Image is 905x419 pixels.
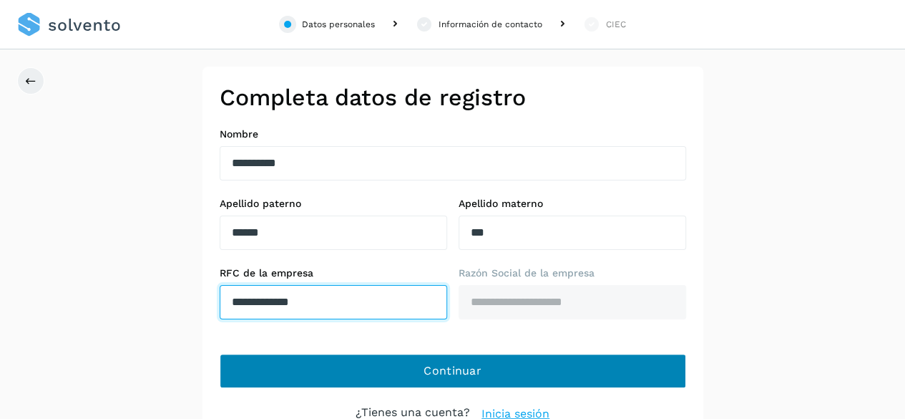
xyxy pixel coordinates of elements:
[220,267,447,279] label: RFC de la empresa
[606,18,626,31] div: CIEC
[439,18,542,31] div: Información de contacto
[220,84,686,111] h2: Completa datos de registro
[459,198,686,210] label: Apellido materno
[220,354,686,388] button: Continuar
[302,18,375,31] div: Datos personales
[424,363,481,379] span: Continuar
[459,267,686,279] label: Razón Social de la empresa
[220,128,686,140] label: Nombre
[220,198,447,210] label: Apellido paterno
